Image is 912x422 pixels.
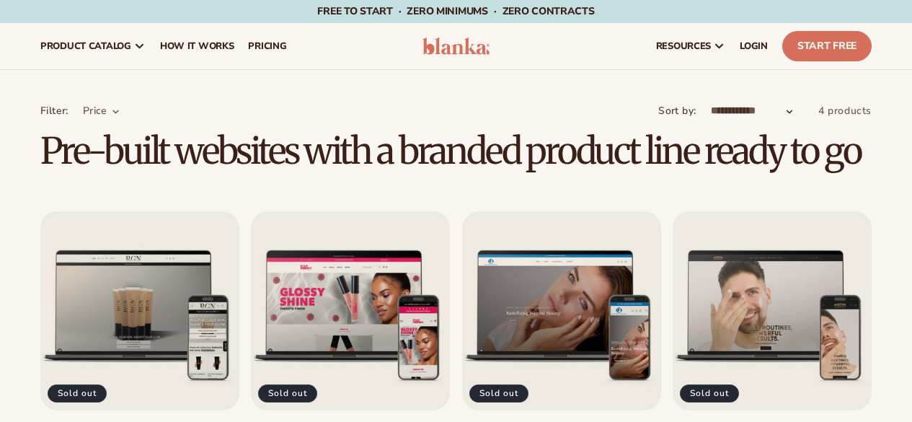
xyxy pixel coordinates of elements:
span: How It Works [160,40,234,52]
p: Filter: [40,103,68,118]
a: LOGIN [732,23,775,69]
span: product catalog [40,40,131,52]
a: resources [649,23,732,69]
span: LOGIN [740,40,768,52]
span: Free to start · ZERO minimums · ZERO contracts [317,4,594,18]
img: logo [422,38,490,55]
a: Start Free [782,31,872,61]
span: Price [83,104,107,118]
a: pricing [241,23,293,69]
label: Sort by: [658,104,696,118]
a: How It Works [153,23,242,69]
summary: Price [83,103,120,118]
a: product catalog [33,23,153,69]
span: pricing [248,40,286,52]
span: 4 products [818,104,872,118]
span: resources [656,40,711,52]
